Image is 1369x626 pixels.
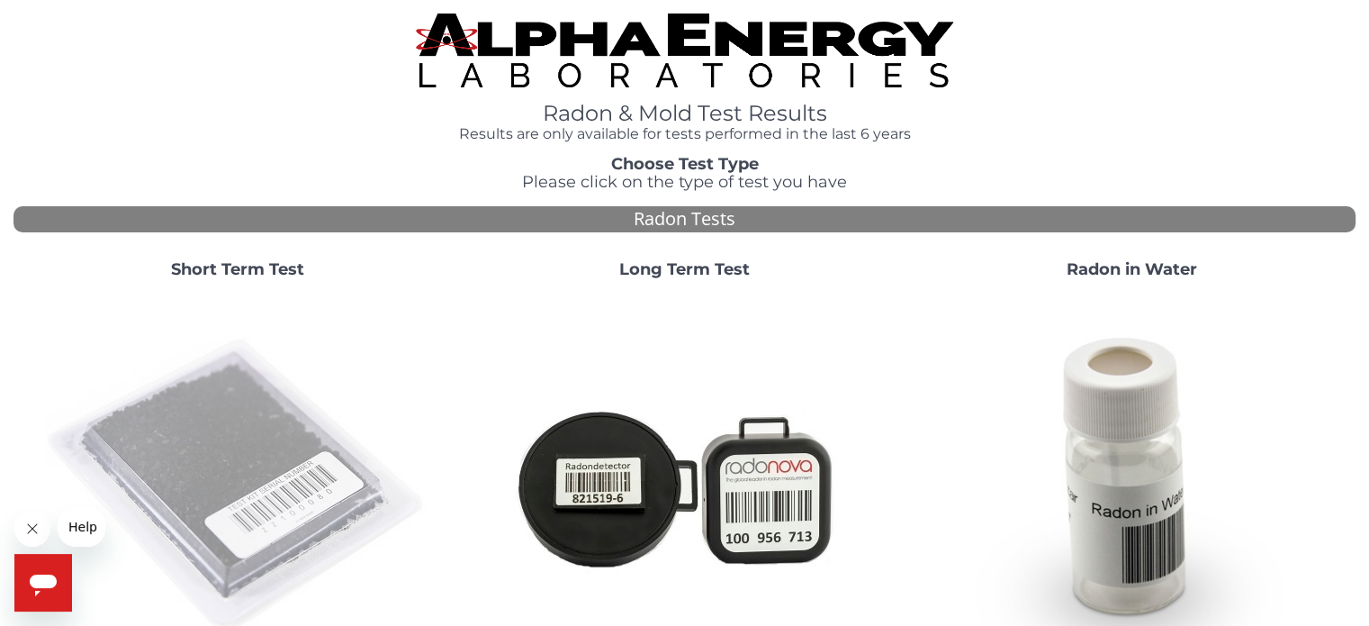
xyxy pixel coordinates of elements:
[619,259,750,279] strong: Long Term Test
[14,511,50,547] iframe: Close message
[522,172,847,192] span: Please click on the type of test you have
[1067,259,1197,279] strong: Radon in Water
[171,259,304,279] strong: Short Term Test
[416,126,952,142] h4: Results are only available for tests performed in the last 6 years
[58,507,105,547] iframe: Message from company
[416,102,952,125] h1: Radon & Mold Test Results
[416,14,952,87] img: TightCrop.jpg
[14,554,72,612] iframe: Button to launch messaging window
[611,154,759,174] strong: Choose Test Type
[14,206,1355,232] div: Radon Tests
